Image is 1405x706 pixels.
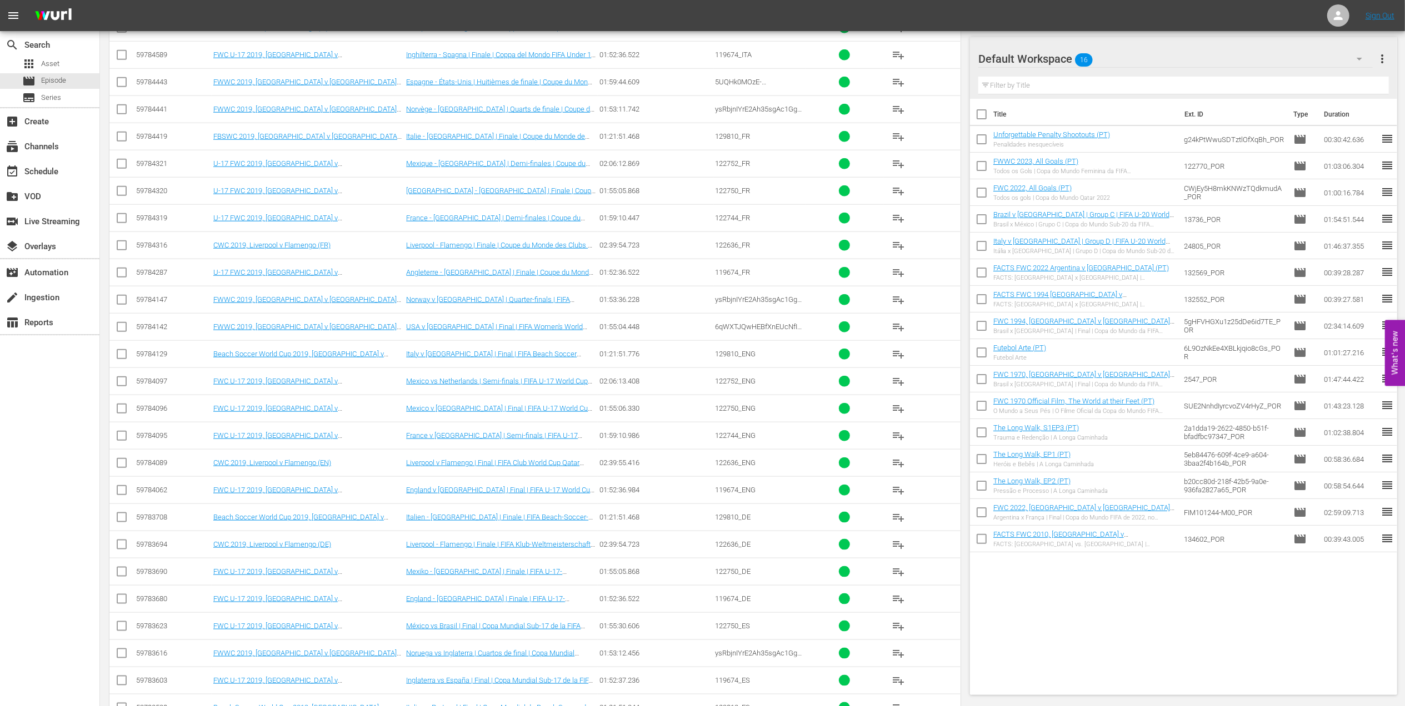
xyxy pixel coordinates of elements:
a: Angleterre - [GEOGRAPHIC_DATA] | Finale | Coupe du Monde U-17 de la FIFA, [GEOGRAPHIC_DATA] 2017™... [406,268,593,285]
span: playlist_add [892,211,905,225]
span: 129810_FR [715,132,750,140]
div: 59783616 [136,649,210,657]
div: 59784095 [136,431,210,440]
button: playlist_add [885,477,912,503]
div: 59783690 [136,567,210,576]
td: 01:43:23.128 [1319,392,1381,419]
span: 5UQHk0MOzE-aXVot6YHXSg_FR [715,78,772,94]
div: Default Workspace [978,43,1373,74]
th: Title [993,99,1178,130]
button: playlist_add [885,96,912,123]
span: playlist_add [892,538,905,551]
td: 01:46:37.355 [1319,233,1381,259]
button: playlist_add [885,314,912,340]
a: Brazil v [GEOGRAPHIC_DATA] | Group C | FIFA U-20 World Cup [GEOGRAPHIC_DATA] 2025™ (PT) [993,210,1174,227]
span: 119674_FR [715,268,750,276]
span: Search [6,38,19,52]
td: 01:47:44.422 [1319,366,1381,392]
a: Mexico v [GEOGRAPHIC_DATA] | Final | FIFA U-17 World Cup [GEOGRAPHIC_DATA] 2019™ | Full Match Replay [406,404,592,421]
button: playlist_add [885,368,912,395]
a: Inghilterra - Spagna | Finale | Coppa del Mondo FIFA Under 17 India 2017 | Match completo [406,51,596,67]
div: 59784287 [136,268,210,276]
a: FWC 2022, [GEOGRAPHIC_DATA] v [GEOGRAPHIC_DATA], Final - FMR (PT) [993,503,1174,520]
div: Pressão e Processo | A Longa Caminhada [993,487,1108,495]
span: subscriptions [6,140,19,153]
a: FWWC 2019, [GEOGRAPHIC_DATA] v [GEOGRAPHIC_DATA] (EN) [213,295,401,312]
span: 129810_ENG [715,350,756,358]
button: playlist_add [885,123,912,150]
button: playlist_add [885,531,912,558]
th: Type [1287,99,1317,130]
div: 01:55:05.868 [599,567,712,576]
div: 01:53:11.742 [599,105,712,113]
td: 134602_POR [1179,526,1289,552]
a: The Long Walk, EP1 (PT) [993,450,1071,458]
div: 02:39:54.723 [599,540,712,548]
a: Norway v [GEOGRAPHIC_DATA] | Quarter-finals | FIFA Women's World Cup [GEOGRAPHIC_DATA] 2019™ | Fu... [406,295,576,320]
div: 59784319 [136,214,210,222]
div: 59784142 [136,322,210,331]
a: Mexique - [GEOGRAPHIC_DATA] | Demi-finales | Coupe du Monde U-17 de la FIFA, [GEOGRAPHIC_DATA] 20... [406,159,594,176]
a: FBSWC 2019, [GEOGRAPHIC_DATA] v [GEOGRAPHIC_DATA] (FR) [213,132,402,149]
a: USA v [GEOGRAPHIC_DATA] | Final | FIFA Women's World Cup [GEOGRAPHIC_DATA] 2019™ | Full Match Replay [406,322,587,339]
button: more_vert [1376,46,1389,72]
td: 00:58:36.684 [1319,446,1381,472]
span: VOD [6,190,19,203]
td: 132569_POR [1179,259,1289,286]
td: 01:00:16.784 [1319,179,1381,206]
td: 00:30:42.636 [1319,126,1381,153]
a: FWC U-17 2019, [GEOGRAPHIC_DATA] v [GEOGRAPHIC_DATA] (EN) [213,486,342,502]
td: FIM101244-M00_POR [1179,499,1289,526]
span: Episode [1293,346,1307,359]
a: FWC 1970 Official Film, The World at their Feet (PT) [993,397,1154,405]
span: Episode [1293,506,1307,519]
div: 01:59:44.609 [599,78,712,86]
a: U-17 FWC 2019, [GEOGRAPHIC_DATA] v [GEOGRAPHIC_DATA] (FR) [213,268,342,285]
a: England - [GEOGRAPHIC_DATA] | Finale | FIFA U-17-Weltmeisterschaft [GEOGRAPHIC_DATA] 2017™ | Spie... [406,594,583,619]
a: FWC U-17 2019, [GEOGRAPHIC_DATA] v [GEOGRAPHIC_DATA] (EN) [213,377,342,394]
div: 02:39:55.416 [599,458,712,467]
a: Italien - [GEOGRAPHIC_DATA] | Finale | FIFA Beach-Soccer-Weltmeisterschaft [GEOGRAPHIC_DATA] 2019... [406,513,593,538]
td: 00:39:28.287 [1319,259,1381,286]
span: playlist_add [892,375,905,388]
span: 119674_DE [715,594,751,603]
span: reorder [1381,399,1394,412]
span: 122744_ENG [715,431,756,440]
a: Liverpool - Flamengo | Finale | FIFA Klub-Weltmeisterschaft Katar 2019™ | Spiel in voller Länge [406,540,595,557]
button: playlist_add [885,395,912,422]
button: playlist_add [885,259,912,286]
span: playlist_add [892,619,905,633]
a: [GEOGRAPHIC_DATA] - [GEOGRAPHIC_DATA] | Finale | Coupe du Monde U-17 de la FIFA, [GEOGRAPHIC_DATA... [406,186,596,211]
div: 01:59:10.986 [599,431,712,440]
button: playlist_add [885,205,912,231]
a: FWC 2022, All Goals (PT) [993,184,1072,192]
span: 119674_ENG [715,486,756,494]
span: Episode [1293,213,1307,226]
div: 01:52:36.522 [599,268,712,276]
span: Series [41,92,61,103]
span: reorder [1381,265,1394,279]
span: playlist_add [892,592,905,606]
a: Italy v [GEOGRAPHIC_DATA] | Final | FIFA Beach Soccer World Cup [GEOGRAPHIC_DATA] 2019™ | Full Ma... [406,350,589,366]
th: Duration [1317,99,1384,130]
button: playlist_add [885,613,912,639]
span: reorder [1381,505,1394,518]
span: reorder [1381,319,1394,332]
img: ans4CAIJ8jUAAAAAAAAAAAAAAAAAAAAAAAAgQb4GAAAAAAAAAAAAAAAAAAAAAAAAJMjXAAAAAAAAAAAAAAAAAAAAAAAAgAT5G... [27,3,80,29]
span: more_vert [1376,52,1389,65]
a: FWWC 2019, [GEOGRAPHIC_DATA] v [GEOGRAPHIC_DATA] ([GEOGRAPHIC_DATA]) [213,105,401,122]
span: playlist_add [892,456,905,470]
a: FWC 1994, [GEOGRAPHIC_DATA] v [GEOGRAPHIC_DATA], Final - FMR (PT) [993,317,1174,334]
td: 13736_POR [1179,206,1289,233]
span: playlist_add [892,402,905,415]
td: 5gHFVHGXu1z25dDe6id7TE_POR [1179,312,1289,339]
span: playlist_add [892,320,905,334]
td: 24805_POR [1179,233,1289,259]
div: 59784097 [136,377,210,385]
span: playlist_add [892,239,905,252]
div: 59784129 [136,350,210,358]
div: Todos os gols | Copa do Mundo Qatar 2022 [993,194,1110,201]
div: 01:52:36.522 [599,51,712,59]
a: Mexico vs Netherlands | Semi-finals | FIFA U-17 World Cup [GEOGRAPHIC_DATA] 2019™ | Full Match Re... [406,377,592,394]
span: Episode [1293,159,1307,173]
